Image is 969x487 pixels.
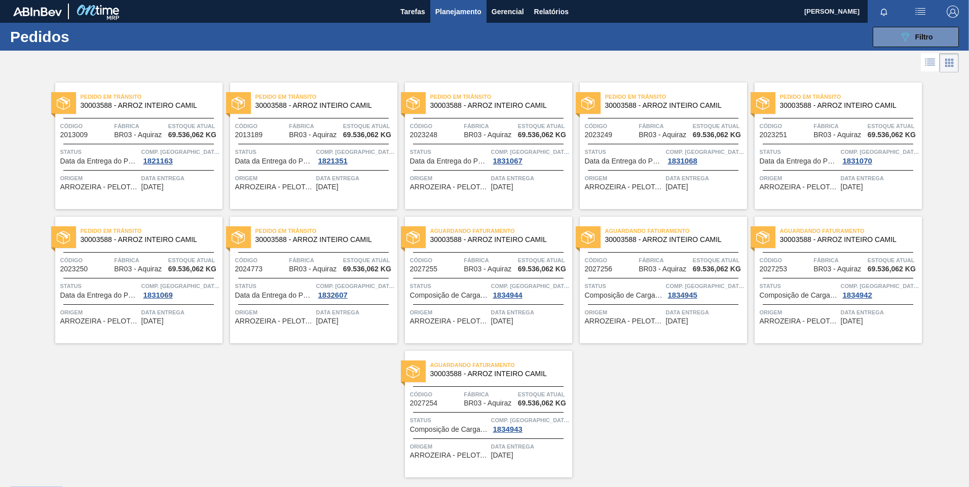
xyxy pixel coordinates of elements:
[343,265,391,273] span: 69.536,062 KG
[491,307,570,317] span: Data entrega
[168,265,216,273] span: 69.536,062 KG
[168,121,220,131] span: Estoque atual
[141,173,220,183] span: Data entrega
[141,147,220,165] a: Comp. [GEOGRAPHIC_DATA]1821163
[666,157,699,165] div: 1831068
[760,265,788,273] span: 2027253
[760,307,838,317] span: Origem
[666,281,744,299] a: Comp. [GEOGRAPHIC_DATA]1834945
[410,131,438,139] span: 2023248
[491,452,513,459] span: 26/09/2025
[81,92,222,102] span: Pedido em Trânsito
[235,147,314,157] span: Status
[60,255,112,265] span: Código
[868,265,916,273] span: 69.536,062 KG
[585,183,663,191] span: ARROZEIRA - PELOTAS (RS)
[841,173,919,183] span: Data entrega
[841,307,919,317] span: Data entrega
[464,389,515,399] span: Fábrica
[605,236,739,243] span: 30003588 - ARROZ INTEIRO CAMIL
[940,53,959,72] div: Visão em Cards
[464,121,515,131] span: Fábrica
[410,121,462,131] span: Código
[289,265,337,273] span: BR03 - Aquiraz
[141,183,164,191] span: 15/09/2025
[60,265,88,273] span: 2023250
[410,255,462,265] span: Código
[666,307,744,317] span: Data entrega
[406,97,420,110] img: status
[491,441,570,452] span: Data entrega
[235,183,314,191] span: ARROZEIRA - PELOTAS (RS)
[572,83,747,209] a: statusPedido em Trânsito30003588 - ARROZ INTEIRO CAMILCódigo2023249FábricaBR03 - AquirazEstoque a...
[255,226,397,236] span: Pedido em Trânsito
[430,92,572,102] span: Pedido em Trânsito
[947,6,959,18] img: Logout
[518,255,570,265] span: Estoque atual
[666,183,688,191] span: 15/09/2025
[693,255,744,265] span: Estoque atual
[841,281,919,291] span: Comp. Carga
[760,317,838,325] span: ARROZEIRA - PELOTAS (RS)
[464,399,511,407] span: BR03 - Aquiraz
[316,157,350,165] div: 1821351
[168,131,216,139] span: 69.536,062 KG
[435,6,481,18] span: Planejamento
[518,121,570,131] span: Estoque atual
[316,147,395,157] span: Comp. Carga
[114,121,166,131] span: Fábrica
[666,317,688,325] span: 26/09/2025
[235,307,314,317] span: Origem
[780,102,914,109] span: 30003588 - ARROZ INTEIRO CAMIL
[141,291,175,299] div: 1831069
[605,92,747,102] span: Pedido em Trânsito
[693,265,741,273] span: 69.536,062 KG
[534,6,569,18] span: Relatórios
[114,265,162,273] span: BR03 - Aquiraz
[747,217,922,343] a: statusAguardando Faturamento30003588 - ARROZ INTEIRO CAMILCódigo2027253FábricaBR03 - AquirazEstoq...
[585,255,637,265] span: Código
[841,147,919,157] span: Comp. Carga
[518,131,566,139] span: 69.536,062 KG
[813,131,861,139] span: BR03 - Aquiraz
[760,281,838,291] span: Status
[915,33,933,41] span: Filtro
[141,281,220,291] span: Comp. Carga
[430,236,564,243] span: 30003588 - ARROZ INTEIRO CAMIL
[780,226,922,236] span: Aguardando Faturamento
[397,351,572,477] a: statusAguardando Faturamento30003588 - ARROZ INTEIRO CAMILCódigo2027254FábricaBR03 - AquirazEstoq...
[141,317,164,325] span: 15/09/2025
[491,173,570,183] span: Data entrega
[747,83,922,209] a: statusPedido em Trânsito30003588 - ARROZ INTEIRO CAMILCódigo2023251FábricaBR03 - AquirazEstoque a...
[410,441,489,452] span: Origem
[666,147,744,165] a: Comp. [GEOGRAPHIC_DATA]1831068
[316,173,395,183] span: Data entrega
[760,147,838,157] span: Status
[491,415,570,433] a: Comp. [GEOGRAPHIC_DATA]1834943
[873,27,959,47] button: Filtro
[410,281,489,291] span: Status
[255,92,397,102] span: Pedido em Trânsito
[666,291,699,299] div: 1834945
[48,217,222,343] a: statusPedido em Trânsito30003588 - ARROZ INTEIRO CAMILCódigo2023250FábricaBR03 - AquirazEstoque a...
[430,370,564,378] span: 30003588 - ARROZ INTEIRO CAMIL
[756,97,769,110] img: status
[464,131,511,139] span: BR03 - Aquiraz
[397,83,572,209] a: statusPedido em Trânsito30003588 - ARROZ INTEIRO CAMILCódigo2023248FábricaBR03 - AquirazEstoque a...
[410,265,438,273] span: 2027255
[491,147,570,157] span: Comp. Carga
[397,217,572,343] a: statusAguardando Faturamento30003588 - ARROZ INTEIRO CAMILCódigo2027255FábricaBR03 - AquirazEstoq...
[639,131,686,139] span: BR03 - Aquiraz
[581,231,594,244] img: status
[141,147,220,157] span: Comp. Carga
[410,415,489,425] span: Status
[141,281,220,299] a: Comp. [GEOGRAPHIC_DATA]1831069
[760,173,838,183] span: Origem
[464,255,515,265] span: Fábrica
[316,307,395,317] span: Data entrega
[639,121,690,131] span: Fábrica
[430,360,572,370] span: Aguardando Faturamento
[316,147,395,165] a: Comp. [GEOGRAPHIC_DATA]1821351
[491,147,570,165] a: Comp. [GEOGRAPHIC_DATA]1831067
[868,121,919,131] span: Estoque atual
